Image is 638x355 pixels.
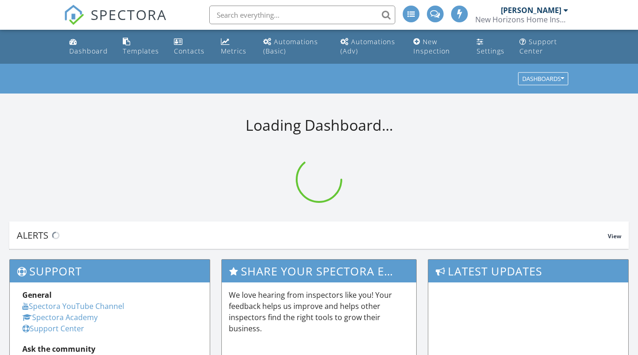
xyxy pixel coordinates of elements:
[64,13,167,32] a: SPECTORA
[340,37,395,55] div: Automations (Adv)
[22,290,52,300] strong: General
[410,33,465,60] a: New Inspection
[170,33,209,60] a: Contacts
[477,47,505,55] div: Settings
[69,47,108,55] div: Dashboard
[518,73,568,86] button: Dashboards
[259,33,329,60] a: Automations (Basic)
[337,33,402,60] a: Automations (Advanced)
[22,301,124,311] a: Spectora YouTube Channel
[413,37,450,55] div: New Inspection
[516,33,572,60] a: Support Center
[475,15,568,24] div: New Horizons Home Inspections
[222,260,416,282] h3: Share Your Spectora Experience
[17,229,608,241] div: Alerts
[209,6,395,24] input: Search everything...
[123,47,159,55] div: Templates
[221,47,246,55] div: Metrics
[217,33,253,60] a: Metrics
[473,33,508,60] a: Settings
[263,37,318,55] div: Automations (Basic)
[501,6,561,15] div: [PERSON_NAME]
[22,343,197,355] div: Ask the community
[119,33,163,60] a: Templates
[519,37,557,55] div: Support Center
[522,76,564,82] div: Dashboards
[22,312,98,322] a: Spectora Academy
[608,232,621,240] span: View
[66,33,112,60] a: Dashboard
[174,47,205,55] div: Contacts
[229,289,409,334] p: We love hearing from inspectors like you! Your feedback helps us improve and helps other inspecto...
[428,260,628,282] h3: Latest Updates
[64,5,84,25] img: The Best Home Inspection Software - Spectora
[22,323,84,334] a: Support Center
[91,5,167,24] span: SPECTORA
[10,260,210,282] h3: Support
